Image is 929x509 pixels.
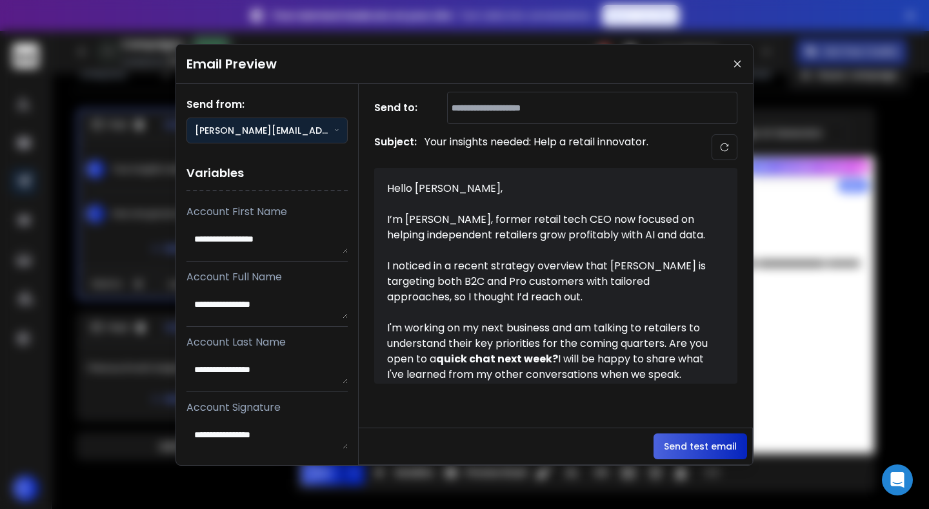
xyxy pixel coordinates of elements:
h1: Email Preview [186,55,277,73]
strong: quick chat next week? [436,351,558,366]
p: [PERSON_NAME][EMAIL_ADDRESS][PERSON_NAME][DOMAIN_NAME] [195,124,334,137]
h1: Send from: [186,97,348,112]
p: Account Signature [186,400,348,415]
p: Account First Name [186,204,348,220]
p: Account Full Name [186,269,348,285]
p: Your insights needed: Help a retail innovator. [425,134,648,160]
h1: Send to: [374,100,426,116]
p: Account Last Name [186,335,348,350]
h1: Subject: [374,134,417,160]
div: Open Intercom Messenger [882,464,913,495]
h1: Variables [186,156,348,191]
div: I noticed in a recent strategy overview that [PERSON_NAME] is targeting both B2C and Pro customer... [387,258,710,382]
div: Hello [PERSON_NAME], I’m [PERSON_NAME], former retail tech CEO now focused on helping independent... [387,181,710,258]
button: Send test email [654,433,747,459]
